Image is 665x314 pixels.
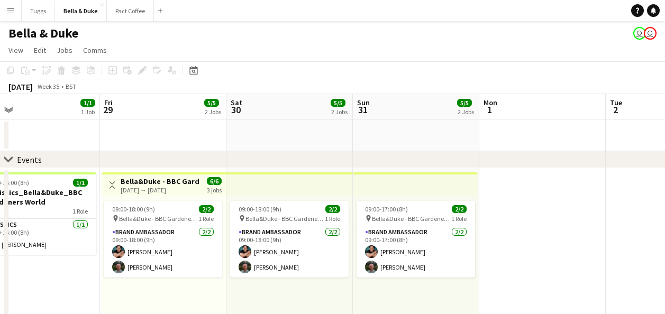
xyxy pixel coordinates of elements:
[66,82,76,90] div: BST
[331,99,345,107] span: 5/5
[52,43,77,57] a: Jobs
[205,108,221,116] div: 2 Jobs
[8,25,78,41] h1: Bella & Duke
[357,98,370,107] span: Sun
[55,1,107,21] button: Bella & Duke
[372,215,451,223] span: Bella&Duke - BBC Gardeners World
[81,108,95,116] div: 1 Job
[331,108,348,116] div: 2 Jobs
[103,104,113,116] span: 29
[357,226,475,278] app-card-role: Brand Ambassador2/209:00-17:00 (8h)[PERSON_NAME][PERSON_NAME]
[357,201,475,278] app-job-card: 09:00-17:00 (8h)2/2 Bella&Duke - BBC Gardeners World1 RoleBrand Ambassador2/209:00-17:00 (8h)[PER...
[121,177,199,186] h3: Bella&Duke - BBC Gardeners World
[231,98,242,107] span: Sat
[17,154,42,165] div: Events
[230,226,349,278] app-card-role: Brand Ambassador2/209:00-18:00 (9h)[PERSON_NAME][PERSON_NAME]
[610,98,622,107] span: Tue
[633,27,646,40] app-user-avatar: Chubby Bear
[239,205,281,213] span: 09:00-18:00 (9h)
[207,185,222,194] div: 3 jobs
[198,215,214,223] span: 1 Role
[325,205,340,213] span: 2/2
[83,45,107,55] span: Comms
[325,215,340,223] span: 1 Role
[79,43,111,57] a: Comms
[80,99,95,107] span: 1/1
[121,186,199,194] div: [DATE] → [DATE]
[452,205,467,213] span: 2/2
[608,104,622,116] span: 2
[22,1,55,21] button: Tuggs
[104,98,113,107] span: Fri
[245,215,325,223] span: Bella&Duke - BBC Gardeners World
[457,99,472,107] span: 5/5
[8,45,23,55] span: View
[34,45,46,55] span: Edit
[35,82,61,90] span: Week 35
[112,205,155,213] span: 09:00-18:00 (9h)
[207,177,222,185] span: 6/6
[365,205,408,213] span: 09:00-17:00 (8h)
[119,215,198,223] span: Bella&Duke - BBC Gardeners World
[104,201,222,278] app-job-card: 09:00-18:00 (9h)2/2 Bella&Duke - BBC Gardeners World1 RoleBrand Ambassador2/209:00-18:00 (9h)[PER...
[57,45,72,55] span: Jobs
[229,104,242,116] span: 30
[230,201,349,278] app-job-card: 09:00-18:00 (9h)2/2 Bella&Duke - BBC Gardeners World1 RoleBrand Ambassador2/209:00-18:00 (9h)[PER...
[104,226,222,278] app-card-role: Brand Ambassador2/209:00-18:00 (9h)[PERSON_NAME][PERSON_NAME]
[73,179,88,187] span: 1/1
[204,99,219,107] span: 5/5
[4,43,28,57] a: View
[8,81,33,92] div: [DATE]
[107,1,154,21] button: Pact Coffee
[644,27,657,40] app-user-avatar: Chubby Bear
[199,205,214,213] span: 2/2
[30,43,50,57] a: Edit
[451,215,467,223] span: 1 Role
[356,104,370,116] span: 31
[482,104,497,116] span: 1
[458,108,474,116] div: 2 Jobs
[484,98,497,107] span: Mon
[72,207,88,215] span: 1 Role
